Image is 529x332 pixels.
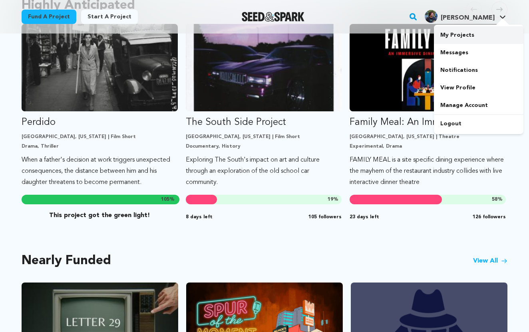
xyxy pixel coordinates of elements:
[22,134,178,140] p: [GEOGRAPHIC_DATA], [US_STATE] | Film Short
[328,196,338,203] span: %
[22,255,111,267] h2: Nearly Funded
[328,197,333,202] span: 19
[425,10,438,23] img: 08499ed398de49bf.jpg
[186,143,342,150] p: Documentary, History
[186,116,342,129] p: The South Side Project
[161,197,169,202] span: 105
[22,24,178,188] a: Fund Perdido
[186,154,342,188] p: Exploring The South's impact on art and culture through an exploration of the old school car comm...
[434,26,523,44] a: My Projects
[22,116,178,129] p: Perdido
[350,24,506,188] a: Fund Family Meal: An Immersive Dining Experience
[434,115,523,132] a: Logout
[186,214,213,220] span: 8 days left
[350,143,506,150] p: Experimental, Drama
[186,24,342,188] a: Fund The South Side Project
[473,256,507,266] a: View All
[161,196,175,203] span: %
[492,197,497,202] span: 58
[22,10,76,24] a: Fund a project
[350,154,506,188] p: FAMILY MEAL is a site specific dining experience where the mayhem of the restaurant industry coll...
[441,15,495,21] span: [PERSON_NAME]
[350,116,506,129] p: Family Meal: An Immersive Dining Experience
[81,10,138,24] a: Start a project
[473,214,506,220] span: 126 followers
[242,12,304,22] a: Seed&Spark Homepage
[434,97,523,114] a: Manage Account
[423,8,507,23] a: Diego H.'s Profile
[434,61,523,79] a: Notifications
[186,134,342,140] p: [GEOGRAPHIC_DATA], [US_STATE] | Film Short
[423,8,507,25] span: Diego H.'s Profile
[22,154,178,188] p: When a father's decision at work triggers unexpected consequences, the distance between him and h...
[22,211,178,220] p: This project got the green light!
[434,79,523,97] a: View Profile
[242,12,304,22] img: Seed&Spark Logo Dark Mode
[350,214,379,220] span: 23 days left
[22,143,178,150] p: Drama, Thriller
[434,44,523,61] a: Messages
[425,10,495,23] div: Diego H.'s Profile
[308,214,342,220] span: 105 followers
[350,134,506,140] p: [GEOGRAPHIC_DATA], [US_STATE] | Theatre
[492,196,503,203] span: %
